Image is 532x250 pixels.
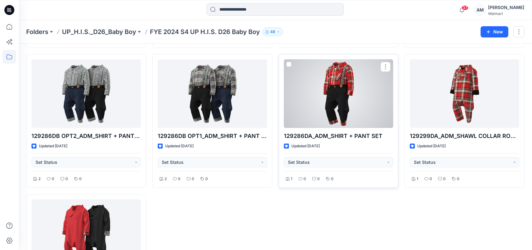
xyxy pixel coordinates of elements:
[38,176,41,182] p: 2
[79,176,82,182] p: 0
[417,176,418,182] p: 1
[62,27,136,36] a: UP_H.I.S._D26_Baby Boy
[158,59,267,128] a: 129286DB OPT1_ADM_SHIRT + PANT SET
[158,132,267,140] p: 129286DB OPT1_ADM_SHIRT + PANT SET
[481,26,508,37] button: New
[178,176,180,182] p: 0
[31,59,141,128] a: 129286DB OPT2_ADM_SHIRT + PANT SET
[205,176,208,182] p: 0
[39,143,67,150] p: Updated [DATE]
[410,59,519,128] a: 129299DA_ADM_SHAWL COLLAR ROMPER
[488,4,524,11] div: [PERSON_NAME]
[165,143,194,150] p: Updated [DATE]
[443,176,446,182] p: 0
[317,176,320,182] p: 0
[417,143,446,150] p: Updated [DATE]
[270,28,275,35] p: 48
[284,59,393,128] a: 129286DA_ADM_SHIRT + PANT SET
[262,27,283,36] button: 48
[429,176,432,182] p: 0
[284,132,393,140] p: 129286DA_ADM_SHIRT + PANT SET
[331,176,333,182] p: 0
[192,176,194,182] p: 0
[462,5,468,10] span: 37
[291,176,292,182] p: 1
[150,27,260,36] p: FYE 2024 S4 UP H.I.S. D26 Baby Boy
[291,143,320,150] p: Updated [DATE]
[31,132,141,140] p: 129286DB OPT2_ADM_SHIRT + PANT SET
[488,11,524,16] div: Walmart
[26,27,48,36] a: Folders
[165,176,167,182] p: 2
[304,176,306,182] p: 0
[410,132,519,140] p: 129299DA_ADM_SHAWL COLLAR ROMPER
[474,4,486,16] div: AM
[457,176,459,182] p: 0
[52,176,54,182] p: 0
[65,176,68,182] p: 0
